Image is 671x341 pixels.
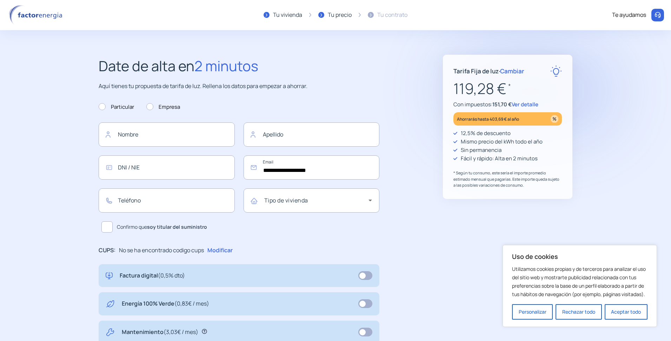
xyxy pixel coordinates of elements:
span: (0,5% dto) [158,272,185,279]
p: Ahorrarás hasta 403,69 € al año [457,115,519,123]
p: Energía 100% Verde [122,299,209,308]
span: Ver detalle [512,101,538,108]
img: energy-green.svg [106,299,115,308]
span: Cambiar [500,67,524,75]
p: * Según tu consumo, este sería el importe promedio estimado mensual que pagarías. Este importe qu... [453,170,562,188]
p: Factura digital [120,271,185,280]
h2: Date de alta en [99,55,379,77]
img: percentage_icon.svg [551,115,558,123]
b: soy titular del suministro [147,223,207,230]
span: 151,70 € [492,101,512,108]
span: (3,03€ / mes) [164,328,198,336]
p: Mismo precio del kWh todo el año [461,138,543,146]
button: Rechazar todo [556,304,602,320]
button: Aceptar todo [605,304,647,320]
img: logo factor [7,5,67,25]
p: 119,28 € [453,77,562,100]
img: rate-E.svg [550,65,562,77]
img: tool.svg [106,328,115,337]
div: Uso de cookies [503,245,657,327]
div: Te ayudamos [612,11,646,20]
p: CUPS: [99,246,115,255]
p: Aquí tienes tu propuesta de tarifa de luz. Rellena los datos para empezar a ahorrar. [99,82,379,91]
p: Fácil y rápido: Alta en 2 minutos [461,154,538,163]
span: 2 minutos [194,56,258,75]
label: Empresa [146,103,180,111]
span: Confirmo que [117,223,207,231]
label: Particular [99,103,134,111]
div: Tu vivienda [273,11,302,20]
p: Sin permanencia [461,146,501,154]
p: Con impuestos: [453,100,562,109]
div: Tu contrato [377,11,407,20]
span: (0,83€ / mes) [174,300,209,307]
p: Uso de cookies [512,252,647,261]
p: 12,5% de descuento [461,129,511,138]
button: Personalizar [512,304,553,320]
mat-label: Tipo de vivienda [264,196,308,204]
p: Tarifa Fija de luz · [453,66,524,76]
div: Tu precio [328,11,352,20]
p: No se ha encontrado codigo cups [119,246,204,255]
img: llamar [654,12,661,19]
p: Mantenimiento [122,328,198,337]
p: Utilizamos cookies propias y de terceros para analizar el uso del sitio web y mostrarte publicida... [512,265,647,299]
p: Modificar [207,246,233,255]
img: digital-invoice.svg [106,271,113,280]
